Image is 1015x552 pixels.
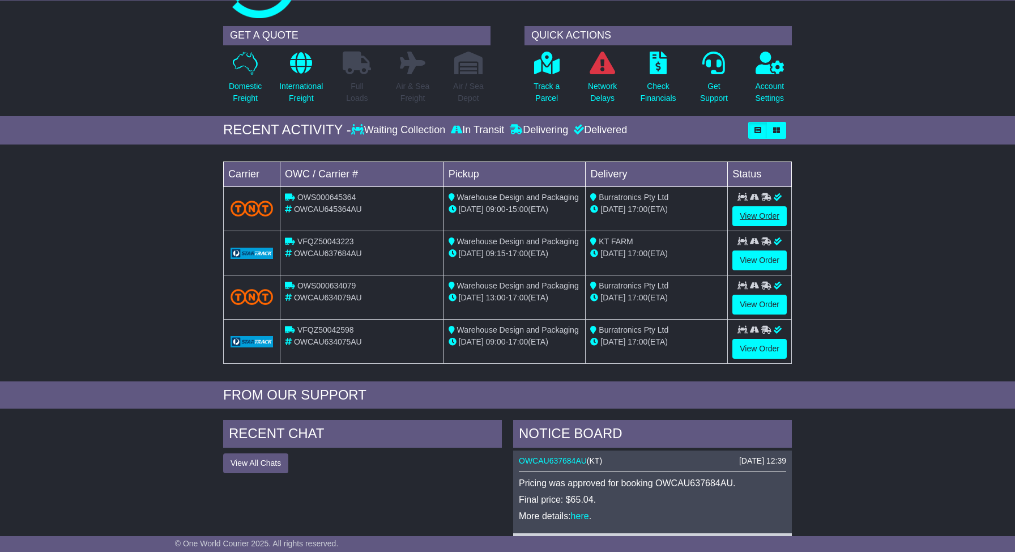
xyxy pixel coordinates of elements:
[223,420,502,451] div: RECENT CHAT
[628,337,647,346] span: 17:00
[599,193,668,202] span: Burratronics Pty Ltd
[508,205,528,214] span: 15:00
[279,80,323,104] p: International Freight
[519,478,786,489] p: Pricing was approved for booking OWCAU637684AU.
[231,201,273,216] img: TNT_Domestic.png
[228,51,262,111] a: DomesticFreight
[755,51,785,111] a: AccountSettings
[294,249,362,258] span: OWCAU637684AU
[586,162,728,186] td: Delivery
[600,293,625,302] span: [DATE]
[600,205,625,214] span: [DATE]
[229,80,262,104] p: Domestic Freight
[732,206,787,226] a: View Order
[590,456,600,465] span: KT
[294,337,362,346] span: OWCAU634075AU
[231,336,273,347] img: GetCarrierServiceLogo
[519,494,786,505] p: Final price: $65.04.
[508,293,528,302] span: 17:00
[459,249,484,258] span: [DATE]
[732,250,787,270] a: View Order
[508,249,528,258] span: 17:00
[448,124,507,137] div: In Transit
[457,281,579,290] span: Warehouse Design and Packaging
[590,203,723,215] div: (ETA)
[732,295,787,315] a: View Order
[739,456,786,466] div: [DATE] 12:39
[449,336,581,348] div: - (ETA)
[453,80,484,104] p: Air / Sea Depot
[223,387,792,404] div: FROM OUR SUPPORT
[457,193,579,202] span: Warehouse Design and Packaging
[590,336,723,348] div: (ETA)
[297,325,354,334] span: VFQZ50042598
[459,205,484,214] span: [DATE]
[280,162,444,186] td: OWC / Carrier #
[600,337,625,346] span: [DATE]
[457,237,579,246] span: Warehouse Design and Packaging
[600,249,625,258] span: [DATE]
[297,281,356,290] span: OWS000634079
[732,339,787,359] a: View Order
[343,80,371,104] p: Full Loads
[590,248,723,260] div: (ETA)
[571,511,589,521] a: here
[457,325,579,334] span: Warehouse Design and Packaging
[700,51,728,111] a: GetSupport
[507,124,571,137] div: Delivering
[519,456,786,466] div: ( )
[486,293,506,302] span: 13:00
[449,292,581,304] div: - (ETA)
[224,162,280,186] td: Carrier
[640,51,677,111] a: CheckFinancials
[175,539,339,548] span: © One World Courier 2025. All rights reserved.
[486,249,506,258] span: 09:15
[231,289,273,304] img: TNT_Domestic.png
[628,205,647,214] span: 17:00
[599,237,633,246] span: KT FARM
[443,162,586,186] td: Pickup
[294,205,362,214] span: OWCAU645364AU
[279,51,323,111] a: InternationalFreight
[486,205,506,214] span: 09:00
[628,249,647,258] span: 17:00
[486,337,506,346] span: 09:00
[231,248,273,259] img: GetCarrierServiceLogo
[700,80,728,104] p: Get Support
[533,51,560,111] a: Track aParcel
[223,453,288,473] button: View All Chats
[513,420,792,451] div: NOTICE BOARD
[223,122,351,138] div: RECENT ACTIVITY -
[449,248,581,260] div: - (ETA)
[223,26,491,45] div: GET A QUOTE
[587,51,617,111] a: NetworkDelays
[756,80,784,104] p: Account Settings
[459,293,484,302] span: [DATE]
[590,292,723,304] div: (ETA)
[297,237,354,246] span: VFQZ50043223
[351,124,448,137] div: Waiting Collection
[459,337,484,346] span: [DATE]
[534,80,560,104] p: Track a Parcel
[728,162,792,186] td: Status
[449,203,581,215] div: - (ETA)
[508,337,528,346] span: 17:00
[297,193,356,202] span: OWS000645364
[396,80,429,104] p: Air & Sea Freight
[588,80,617,104] p: Network Delays
[571,124,627,137] div: Delivered
[599,281,668,290] span: Burratronics Pty Ltd
[294,293,362,302] span: OWCAU634079AU
[524,26,792,45] div: QUICK ACTIONS
[641,80,676,104] p: Check Financials
[519,511,786,521] p: More details: .
[599,325,668,334] span: Burratronics Pty Ltd
[519,456,587,465] a: OWCAU637684AU
[628,293,647,302] span: 17:00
